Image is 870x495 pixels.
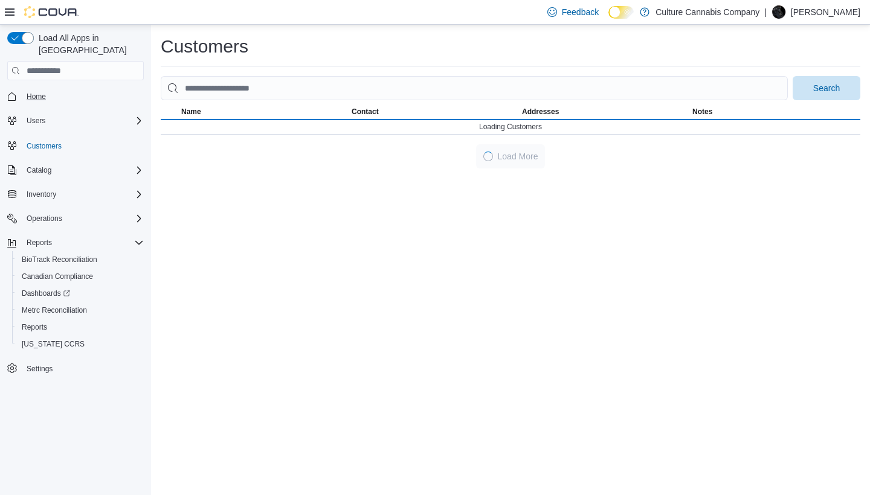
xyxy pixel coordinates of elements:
[17,303,144,318] span: Metrc Reconciliation
[352,107,379,117] span: Contact
[22,289,70,298] span: Dashboards
[482,151,494,162] span: Loading
[22,187,61,202] button: Inventory
[608,6,634,19] input: Dark Mode
[2,360,149,377] button: Settings
[12,285,149,302] a: Dashboards
[12,319,149,336] button: Reports
[2,210,149,227] button: Operations
[791,5,860,19] p: [PERSON_NAME]
[22,139,66,153] a: Customers
[22,138,144,153] span: Customers
[27,190,56,199] span: Inventory
[22,339,85,349] span: [US_STATE] CCRS
[12,251,149,268] button: BioTrack Reconciliation
[17,252,102,267] a: BioTrack Reconciliation
[12,302,149,319] button: Metrc Reconciliation
[22,235,144,250] span: Reports
[181,107,201,117] span: Name
[22,255,97,264] span: BioTrack Reconciliation
[17,252,144,267] span: BioTrack Reconciliation
[27,165,51,175] span: Catalog
[17,269,144,284] span: Canadian Compliance
[479,122,542,132] span: Loading Customers
[656,5,759,19] p: Culture Cannabis Company
[22,361,144,376] span: Settings
[772,5,786,19] div: Matt Coley
[27,364,53,374] span: Settings
[17,269,98,284] a: Canadian Compliance
[24,6,79,18] img: Cova
[22,211,144,226] span: Operations
[498,150,538,162] span: Load More
[17,286,75,301] a: Dashboards
[7,83,144,409] nav: Complex example
[22,322,47,332] span: Reports
[17,337,144,351] span: Washington CCRS
[161,34,248,59] h1: Customers
[17,286,144,301] span: Dashboards
[17,320,144,334] span: Reports
[476,144,546,168] button: LoadingLoad More
[17,303,92,318] a: Metrc Reconciliation
[22,272,93,281] span: Canadian Compliance
[522,107,559,117] span: Addresses
[22,113,50,128] button: Users
[22,89,144,104] span: Home
[27,92,46,101] span: Home
[12,336,149,353] button: [US_STATE] CCRS
[22,163,144,177] span: Catalog
[22,362,57,376] a: Settings
[22,187,144,202] span: Inventory
[2,112,149,129] button: Users
[813,82,840,94] span: Search
[2,186,149,203] button: Inventory
[34,32,144,56] span: Load All Apps in [GEOGRAPHIC_DATA]
[27,214,62,223] span: Operations
[2,162,149,179] button: Catalog
[27,238,52,247] span: Reports
[22,211,67,226] button: Operations
[22,163,56,177] button: Catalog
[22,305,87,315] span: Metrc Reconciliation
[692,107,712,117] span: Notes
[22,113,144,128] span: Users
[27,116,45,126] span: Users
[562,6,599,18] span: Feedback
[27,141,62,151] span: Customers
[764,5,767,19] p: |
[22,235,57,250] button: Reports
[17,320,52,334] a: Reports
[17,337,89,351] a: [US_STATE] CCRS
[12,268,149,285] button: Canadian Compliance
[22,89,51,104] a: Home
[2,88,149,105] button: Home
[793,76,860,100] button: Search
[2,234,149,251] button: Reports
[2,136,149,154] button: Customers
